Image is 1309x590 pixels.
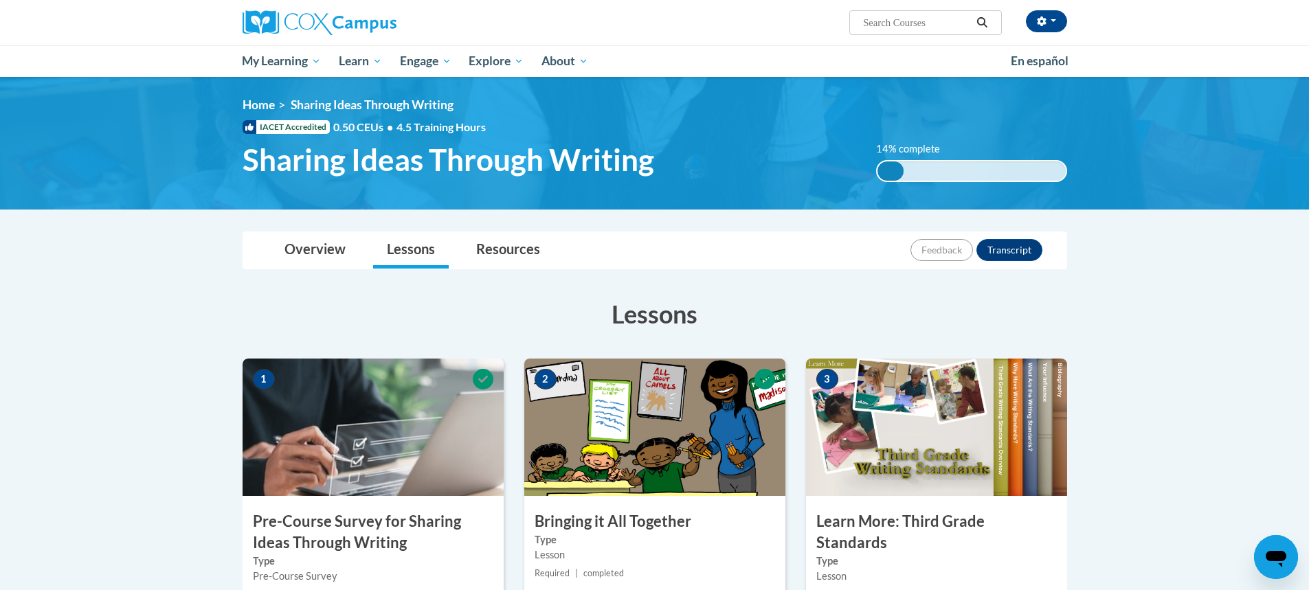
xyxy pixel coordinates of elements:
[524,511,785,532] h3: Bringing it All Together
[222,45,1088,77] div: Main menu
[330,45,391,77] a: Learn
[1026,10,1067,32] button: Account Settings
[541,53,588,69] span: About
[972,14,992,31] button: Search
[583,568,624,578] span: completed
[387,120,393,133] span: •
[816,369,838,389] span: 3
[575,568,578,578] span: |
[533,45,597,77] a: About
[243,10,396,35] img: Cox Campus
[876,141,955,157] label: 14% complete
[234,45,331,77] a: My Learning
[243,359,504,496] img: Course Image
[862,14,972,31] input: Search Courses
[242,53,321,69] span: My Learning
[535,568,570,578] span: Required
[806,359,1067,496] img: Course Image
[243,141,654,178] span: Sharing Ideas Through Writing
[291,98,454,112] span: Sharing Ideas Through Writing
[253,569,493,584] div: Pre-Course Survey
[976,239,1042,261] button: Transcript
[253,554,493,569] label: Type
[1011,54,1069,68] span: En español
[243,297,1067,331] h3: Lessons
[535,532,775,547] label: Type
[243,10,504,35] a: Cox Campus
[400,53,451,69] span: Engage
[243,511,504,554] h3: Pre-Course Survey for Sharing Ideas Through Writing
[1002,47,1077,76] a: En español
[373,232,449,269] a: Lessons
[877,161,904,181] div: 14% complete
[816,554,1057,569] label: Type
[271,232,359,269] a: Overview
[806,511,1067,554] h3: Learn More: Third Grade Standards
[391,45,460,77] a: Engage
[396,120,486,133] span: 4.5 Training Hours
[333,120,396,135] span: 0.50 CEUs
[462,232,554,269] a: Resources
[524,359,785,496] img: Course Image
[910,239,973,261] button: Feedback
[535,369,557,389] span: 2
[460,45,533,77] a: Explore
[253,369,275,389] span: 1
[339,53,382,69] span: Learn
[469,53,524,69] span: Explore
[243,120,330,134] span: IACET Accredited
[1254,535,1298,579] iframe: Button to launch messaging window
[243,98,275,112] a: Home
[535,547,775,563] div: Lesson
[816,569,1057,584] div: Lesson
